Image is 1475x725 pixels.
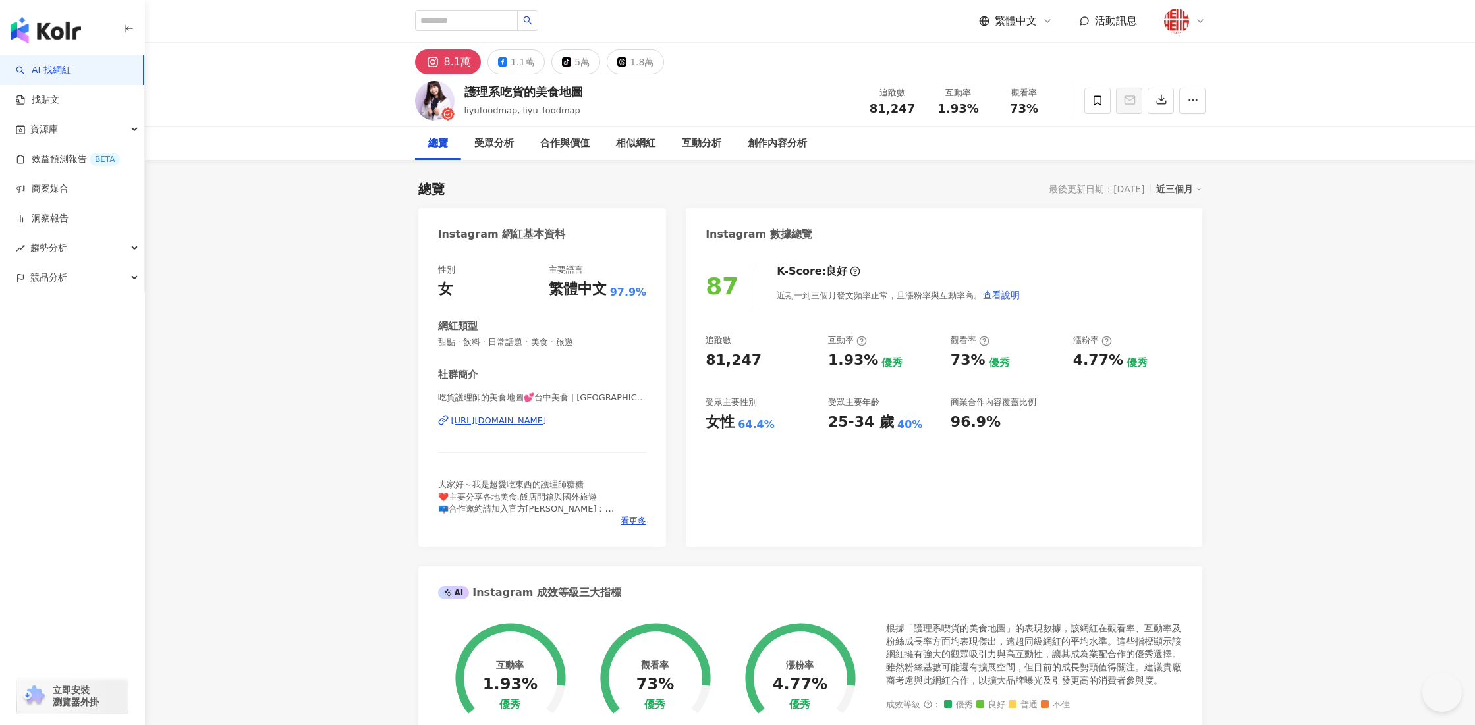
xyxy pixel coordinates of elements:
span: 良好 [976,700,1005,710]
div: 1.93% [483,676,538,694]
a: 商案媒合 [16,182,69,196]
div: 漲粉率 [786,660,814,670]
div: Instagram 數據總覽 [706,227,812,242]
div: 優秀 [881,356,903,370]
span: 資源庫 [30,115,58,144]
div: 96.9% [951,412,1001,433]
img: KOL Avatar [415,81,455,121]
span: liyufoodmap, liyu_foodmap [464,105,580,115]
div: K-Score : [777,264,860,279]
div: 25-34 歲 [828,412,894,433]
span: 97.9% [610,285,647,300]
button: 8.1萬 [415,49,481,74]
span: 甜點 · 飲料 · 日常話題 · 美食 · 旅遊 [438,336,647,348]
div: 商業合作內容覆蓋比例 [951,396,1036,408]
div: 觀看率 [999,86,1049,99]
span: 查看說明 [983,290,1020,300]
a: [URL][DOMAIN_NAME] [438,415,647,427]
span: search [523,16,532,25]
div: 總覽 [418,180,445,198]
span: 優秀 [944,700,973,710]
div: 觀看率 [951,335,989,346]
span: 73% [1010,102,1038,115]
button: 5萬 [551,49,600,74]
div: 40% [897,417,922,432]
span: 1.93% [937,102,978,115]
span: 活動訊息 [1095,14,1137,27]
div: 網紅類型 [438,319,478,333]
div: 互動率 [496,660,524,670]
div: 根據「護理系喫貨的美食地圖」的表現數據，該網紅在觀看率、互動率及粉絲成長率方面均表現傑出，遠超同級網紅的平均水準。這些指標顯示該網紅擁有強大的觀眾吸引力與高互動性，讓其成為業配合作的優秀選擇。雖... [886,622,1183,687]
div: 優秀 [989,356,1010,370]
div: 社群簡介 [438,368,478,382]
a: 找貼文 [16,94,59,107]
div: 受眾分析 [474,136,514,151]
div: Instagram 成效等級三大指標 [438,585,621,600]
a: 洞察報告 [16,212,69,225]
div: 主要語言 [549,264,583,276]
div: 優秀 [1127,356,1148,370]
span: 看更多 [621,515,646,527]
span: 大家好～我是超愛吃東西的護理師糖糖 ❤️主要分享各地美食.飯店開箱與國外旅遊 📪合作邀約請加入官方[PERSON_NAME]：@544rrlbu （記得加@） 或私訊小盒子 🏅2025食尚玩家I... [438,479,615,585]
span: 不佳 [1041,700,1070,710]
div: 觀看率 [641,660,669,670]
div: 相似網紅 [616,136,655,151]
div: 1.1萬 [511,53,534,71]
button: 1.1萬 [487,49,545,74]
div: AI [438,586,470,599]
span: 立即安裝 瀏覽器外掛 [53,684,99,708]
div: 73% [636,676,674,694]
div: 成效等級 ： [886,700,1183,710]
a: chrome extension立即安裝 瀏覽器外掛 [17,678,128,714]
div: 漲粉率 [1073,335,1112,346]
div: 優秀 [499,699,520,711]
div: 73% [951,350,986,371]
div: 近三個月 [1156,180,1202,198]
img: %E5%A5%BD%E4%BA%8Blogo20180824.png [1164,9,1189,34]
div: 良好 [826,264,847,279]
div: Instagram 網紅基本資料 [438,227,566,242]
div: 優秀 [789,699,810,711]
div: 5萬 [574,53,590,71]
span: 競品分析 [30,263,67,292]
div: 4.77% [1073,350,1123,371]
div: 護理系吃貨的美食地圖 [464,84,583,100]
div: 64.4% [738,417,775,432]
div: 互動分析 [682,136,721,151]
a: searchAI 找網紅 [16,64,71,77]
div: 創作內容分析 [748,136,807,151]
div: 合作與價值 [540,136,590,151]
button: 查看說明 [982,282,1020,308]
div: 1.8萬 [630,53,654,71]
div: [URL][DOMAIN_NAME] [451,415,547,427]
div: 1.93% [828,350,878,371]
div: 8.1萬 [444,53,471,71]
div: 優秀 [644,699,665,711]
div: 總覽 [428,136,448,151]
div: 81,247 [706,350,762,371]
span: 趨勢分析 [30,233,67,263]
div: 繁體中文 [549,279,607,300]
div: 互動率 [828,335,867,346]
span: rise [16,244,25,253]
a: 效益預測報告BETA [16,153,120,166]
div: 女性 [706,412,735,433]
span: 吃貨護理師的美食地圖💕台中美食 | [GEOGRAPHIC_DATA] | 飯店住宿 | liyu_foodmap [438,392,647,404]
div: 最後更新日期：[DATE] [1049,184,1144,194]
div: 性別 [438,264,455,276]
img: chrome extension [21,685,47,707]
div: 4.77% [773,676,827,694]
span: 繁體中文 [995,14,1037,28]
span: 普通 [1009,700,1038,710]
iframe: Help Scout Beacon - Open [1422,672,1462,712]
div: 追蹤數 [706,335,731,346]
div: 受眾主要年齡 [828,396,879,408]
div: 87 [706,273,738,300]
div: 女 [438,279,453,300]
div: 互動率 [933,86,984,99]
div: 追蹤數 [868,86,918,99]
div: 受眾主要性別 [706,396,757,408]
span: 81,247 [870,101,915,115]
div: 近期一到三個月發文頻率正常，且漲粉率與互動率高。 [777,282,1020,308]
img: logo [11,17,81,43]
